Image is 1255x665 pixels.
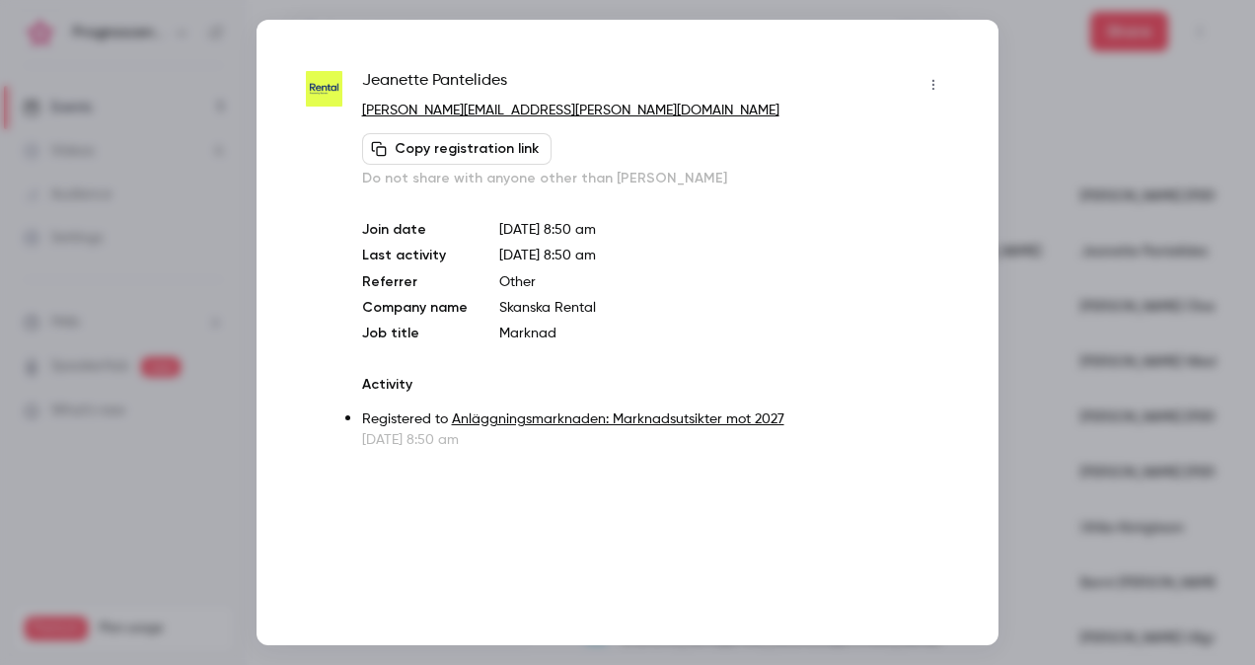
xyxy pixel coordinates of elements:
button: Copy registration link [362,133,552,165]
p: Job title [362,324,468,343]
p: [DATE] 8:50 am [499,220,949,240]
p: Registered to [362,409,949,430]
span: [DATE] 8:50 am [499,249,596,262]
p: Company name [362,298,468,318]
p: Join date [362,220,468,240]
span: Jeanette Pantelides [362,69,507,101]
p: Activity [362,375,949,395]
p: Referrer [362,272,468,292]
p: Skanska Rental [499,298,949,318]
p: Other [499,272,949,292]
p: Marknad [499,324,949,343]
p: Last activity [362,246,468,266]
p: Do not share with anyone other than [PERSON_NAME] [362,169,949,188]
a: [PERSON_NAME][EMAIL_ADDRESS][PERSON_NAME][DOMAIN_NAME] [362,104,779,117]
img: rental.se [306,71,342,108]
p: [DATE] 8:50 am [362,430,949,450]
a: Anläggningsmarknaden: Marknadsutsikter mot 2027 [452,412,784,426]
